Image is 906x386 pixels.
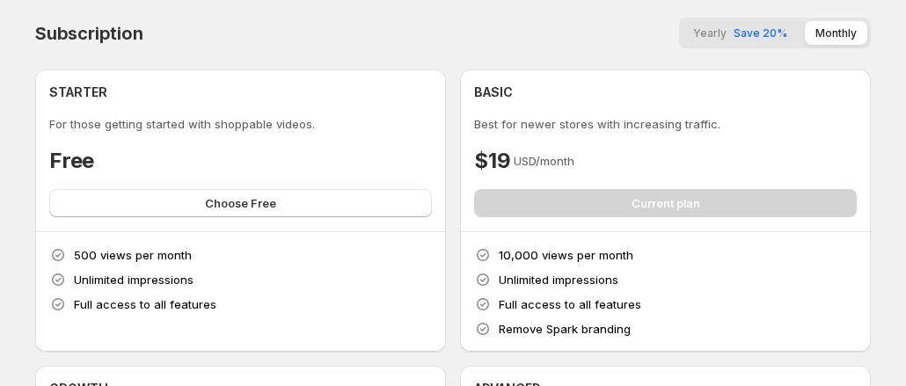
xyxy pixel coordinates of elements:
[49,189,432,217] button: Choose Free
[74,295,216,313] p: Full access to all features
[805,21,867,45] button: Monthly
[205,194,276,212] span: Choose Free
[693,26,727,40] span: Yearly
[734,26,787,40] span: Save 20%
[499,271,618,288] p: Unlimited impressions
[499,320,631,338] p: Remove Spark branding
[35,23,143,44] h4: Subscription
[49,147,94,175] h4: Free
[514,152,574,170] p: USD/month
[474,115,857,133] p: Best for newer stores with increasing traffic.
[74,271,194,288] p: Unlimited impressions
[499,295,641,313] p: Full access to all features
[49,84,107,101] h4: STARTER
[683,21,798,45] button: YearlySave 20%
[74,246,192,264] p: 500 views per month
[474,84,513,101] h4: BASIC
[49,115,432,133] p: For those getting started with shoppable videos.
[499,246,633,264] p: 10,000 views per month
[474,147,510,175] h4: $19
